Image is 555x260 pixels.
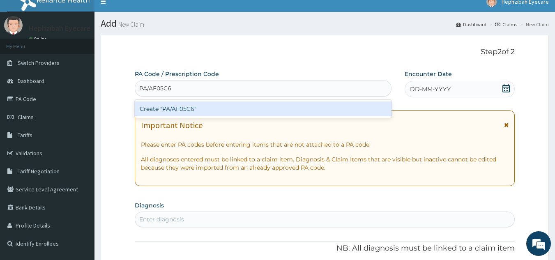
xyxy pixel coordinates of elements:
[141,121,203,130] h1: Important Notice
[4,16,23,35] img: User Image
[4,173,157,202] textarea: Type your message and hit 'Enter'
[15,41,33,62] img: d_794563401_company_1708531726252_794563401
[18,131,32,139] span: Tariffs
[410,85,451,93] span: DD-MM-YYYY
[18,168,60,175] span: Tariff Negotiation
[18,59,60,67] span: Switch Providers
[405,70,452,78] label: Encounter Date
[101,18,549,29] h1: Add
[135,48,515,57] p: Step 2 of 2
[135,101,392,116] div: Create "PA/AF05C6"
[456,21,486,28] a: Dashboard
[29,25,90,32] p: Hephzibah Eyecare
[18,113,34,121] span: Claims
[495,21,517,28] a: Claims
[141,140,509,149] p: Please enter PA codes before entering items that are not attached to a PA code
[135,243,515,254] p: NB: All diagnosis must be linked to a claim item
[518,21,549,28] li: New Claim
[43,46,138,57] div: Chat with us now
[141,155,509,172] p: All diagnoses entered must be linked to a claim item. Diagnosis & Claim Items that are visible bu...
[18,77,44,85] span: Dashboard
[48,78,113,161] span: We're online!
[139,215,184,223] div: Enter diagnosis
[135,201,164,209] label: Diagnosis
[135,4,154,24] div: Minimize live chat window
[117,21,144,28] small: New Claim
[135,70,219,78] label: PA Code / Prescription Code
[29,36,48,42] a: Online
